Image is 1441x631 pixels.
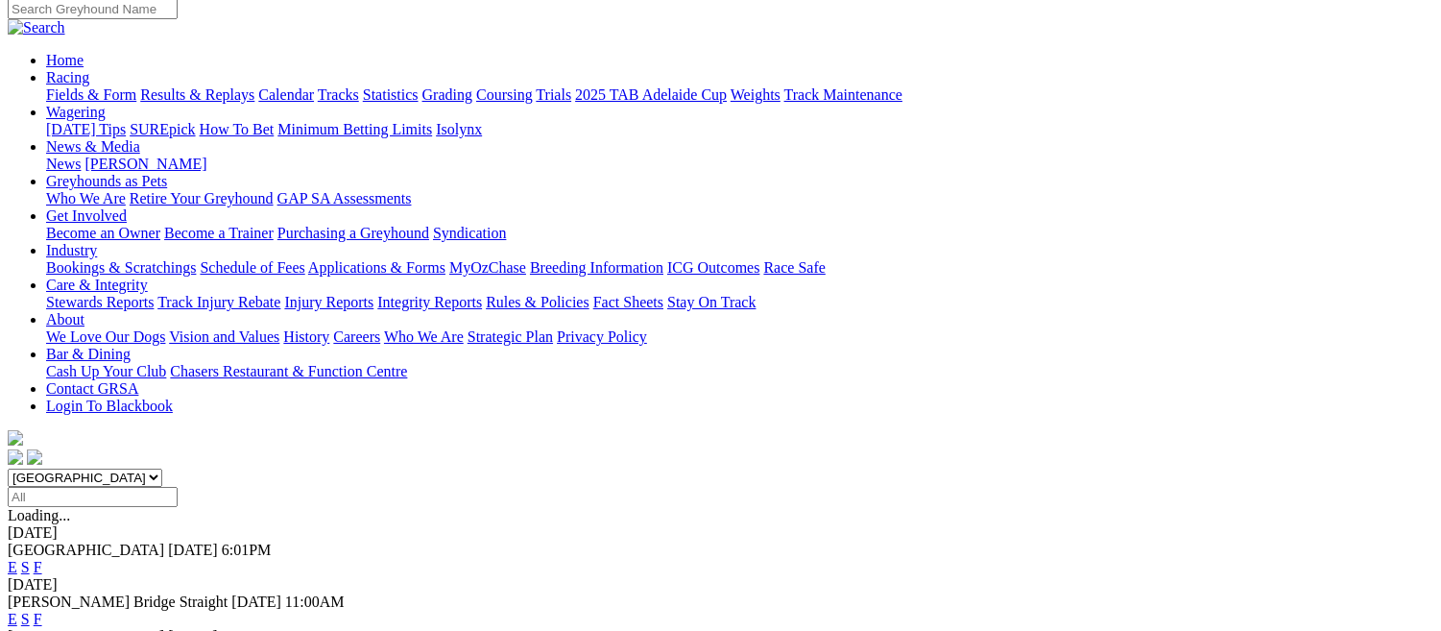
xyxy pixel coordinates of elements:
[222,542,272,558] span: 6:01PM
[46,380,138,397] a: Contact GRSA
[277,190,412,206] a: GAP SA Assessments
[231,594,281,610] span: [DATE]
[46,346,131,362] a: Bar & Dining
[8,507,70,523] span: Loading...
[46,121,126,137] a: [DATE] Tips
[384,328,464,345] a: Who We Are
[157,294,280,310] a: Track Injury Rebate
[27,449,42,465] img: twitter.svg
[277,225,429,241] a: Purchasing a Greyhound
[731,86,781,103] a: Weights
[168,542,218,558] span: [DATE]
[46,259,1433,277] div: Industry
[575,86,727,103] a: 2025 TAB Adelaide Cup
[169,328,279,345] a: Vision and Values
[763,259,825,276] a: Race Safe
[436,121,482,137] a: Isolynx
[530,259,663,276] a: Breeding Information
[200,259,304,276] a: Schedule of Fees
[333,328,380,345] a: Careers
[8,449,23,465] img: facebook.svg
[34,611,42,627] a: F
[200,121,275,137] a: How To Bet
[46,225,1433,242] div: Get Involved
[46,190,1433,207] div: Greyhounds as Pets
[46,363,166,379] a: Cash Up Your Club
[667,259,759,276] a: ICG Outcomes
[46,156,81,172] a: News
[283,328,329,345] a: History
[34,559,42,575] a: F
[377,294,482,310] a: Integrity Reports
[46,69,89,85] a: Racing
[46,311,84,328] a: About
[8,430,23,446] img: logo-grsa-white.png
[46,277,148,293] a: Care & Integrity
[46,86,136,103] a: Fields & Form
[8,611,17,627] a: E
[46,86,1433,104] div: Racing
[130,121,195,137] a: SUREpick
[46,328,165,345] a: We Love Our Dogs
[46,328,1433,346] div: About
[21,611,30,627] a: S
[46,173,167,189] a: Greyhounds as Pets
[557,328,647,345] a: Privacy Policy
[21,559,30,575] a: S
[8,542,164,558] span: [GEOGRAPHIC_DATA]
[46,398,173,414] a: Login To Blackbook
[285,594,345,610] span: 11:00AM
[468,328,553,345] a: Strategic Plan
[8,559,17,575] a: E
[667,294,756,310] a: Stay On Track
[46,121,1433,138] div: Wagering
[318,86,359,103] a: Tracks
[84,156,206,172] a: [PERSON_NAME]
[476,86,533,103] a: Coursing
[784,86,902,103] a: Track Maintenance
[46,190,126,206] a: Who We Are
[130,190,274,206] a: Retire Your Greyhound
[46,294,1433,311] div: Care & Integrity
[170,363,407,379] a: Chasers Restaurant & Function Centre
[46,156,1433,173] div: News & Media
[433,225,506,241] a: Syndication
[258,86,314,103] a: Calendar
[46,104,106,120] a: Wagering
[164,225,274,241] a: Become a Trainer
[363,86,419,103] a: Statistics
[46,242,97,258] a: Industry
[422,86,472,103] a: Grading
[8,487,178,507] input: Select date
[46,52,84,68] a: Home
[536,86,571,103] a: Trials
[46,363,1433,380] div: Bar & Dining
[140,86,254,103] a: Results & Replays
[277,121,432,137] a: Minimum Betting Limits
[46,294,154,310] a: Stewards Reports
[593,294,663,310] a: Fact Sheets
[8,594,228,610] span: [PERSON_NAME] Bridge Straight
[8,576,1433,594] div: [DATE]
[46,207,127,224] a: Get Involved
[46,259,196,276] a: Bookings & Scratchings
[46,138,140,155] a: News & Media
[8,19,65,36] img: Search
[449,259,526,276] a: MyOzChase
[308,259,445,276] a: Applications & Forms
[486,294,589,310] a: Rules & Policies
[8,524,1433,542] div: [DATE]
[46,225,160,241] a: Become an Owner
[284,294,373,310] a: Injury Reports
